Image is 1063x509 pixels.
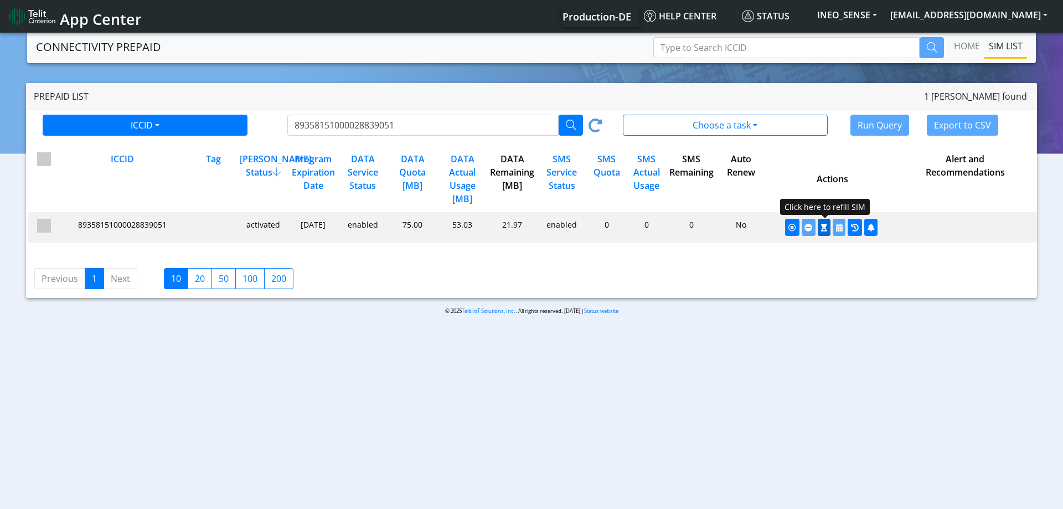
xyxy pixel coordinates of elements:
[586,219,626,236] div: 0
[924,90,1027,103] span: 1 [PERSON_NAME] found
[85,268,104,289] a: 1
[287,219,337,236] div: [DATE]
[386,152,436,205] div: DATA Quota [MB]
[164,268,188,289] label: 10
[238,219,287,236] div: activated
[563,10,631,23] span: Production-DE
[665,219,715,236] div: 0
[337,152,386,205] div: DATA Service Status
[850,115,909,136] button: Run Query
[742,10,789,22] span: Status
[462,307,515,315] a: Telit IoT Solutions, Inc.
[950,35,984,57] a: Home
[486,152,536,205] div: DATA Remaining [MB]
[386,219,436,236] div: 75.00
[235,268,265,289] label: 100
[653,37,920,58] input: Type to Search ICCID
[60,9,142,29] span: App Center
[715,219,765,236] div: No
[536,152,586,205] div: SMS Service Status
[737,5,811,27] a: Status
[742,10,754,22] img: status.svg
[639,5,737,27] a: Help center
[287,115,559,136] input: Type to Search ICCID/Tag
[626,152,665,205] div: SMS Actual Usage
[211,268,236,289] label: 50
[78,219,167,230] span: 89358151000028839051
[337,219,386,236] div: enabled
[238,152,287,205] div: [PERSON_NAME] Status
[884,5,1054,25] button: [EMAIL_ADDRESS][DOMAIN_NAME]
[9,8,55,25] img: logo-telit-cinterion-gw-new.png
[436,219,486,236] div: 53.03
[811,5,884,25] button: INEO_SENSE
[264,268,293,289] label: 200
[927,115,998,136] button: Export to CSV
[626,219,665,236] div: 0
[644,10,716,22] span: Help center
[623,115,828,136] button: Choose a task
[715,152,765,205] div: Auto Renew
[55,152,188,205] div: ICCID
[9,4,140,28] a: App Center
[562,5,631,27] a: Your current platform instance
[536,219,586,236] div: enabled
[765,152,897,205] div: Actions
[584,307,618,315] a: Status website
[984,35,1027,57] a: SIM LIST
[486,219,536,236] div: 21.97
[188,152,238,205] div: Tag
[43,115,247,136] button: ICCID
[34,90,89,102] span: Prepaid List
[436,152,486,205] div: DATA Actual Usage [MB]
[287,152,337,205] div: Program Expiration Date
[897,152,1030,205] div: Alert and Recommendations
[586,152,626,205] div: SMS Quota
[644,10,656,22] img: knowledge.svg
[36,36,161,58] a: CONNECTIVITY PREPAID
[780,199,870,215] div: Click here to refill SIM
[665,152,715,205] div: SMS Remaining
[274,307,789,315] p: © 2025 . All rights reserved. [DATE] |
[188,268,212,289] label: 20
